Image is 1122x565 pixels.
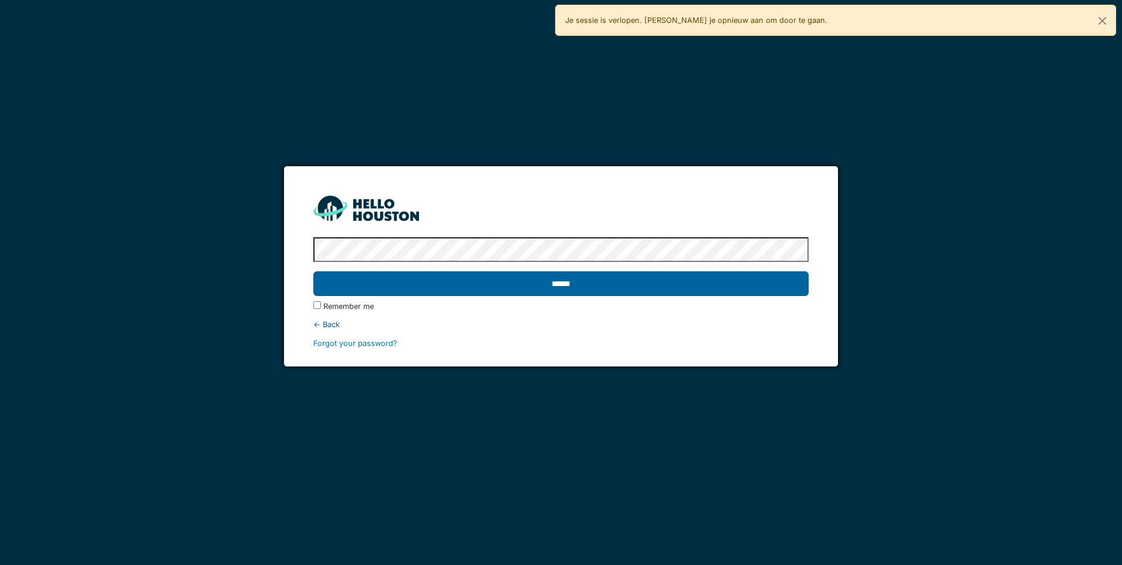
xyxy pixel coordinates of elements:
button: Close [1089,5,1116,36]
img: HH_line-BYnF2_Hg.png [313,196,419,221]
label: Remember me [323,301,374,312]
div: Je sessie is verlopen. [PERSON_NAME] je opnieuw aan om door te gaan. [555,5,1116,36]
a: Forgot your password? [313,339,397,348]
div: ← Back [313,319,808,330]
